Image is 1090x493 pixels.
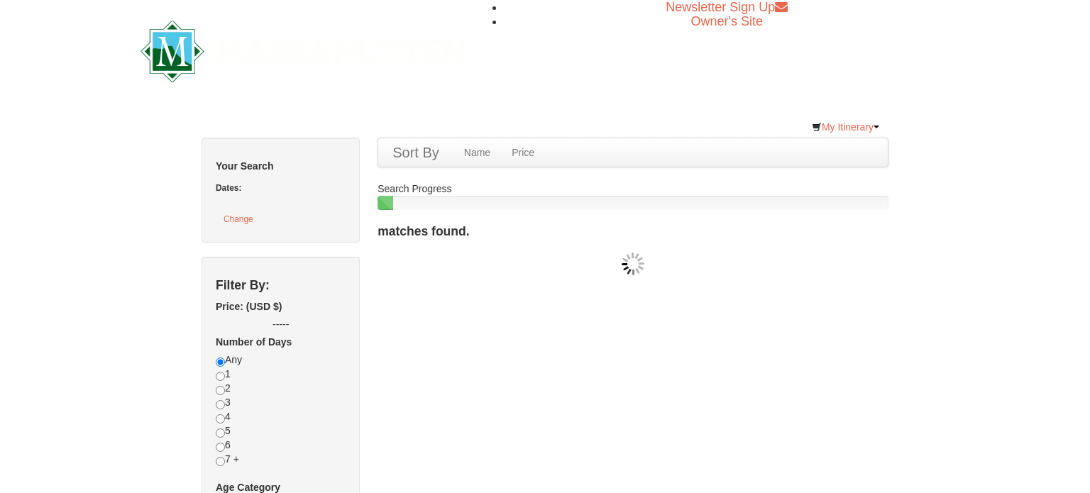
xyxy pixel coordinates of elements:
button: Change [216,210,261,228]
span: -- [282,318,289,330]
img: Massanutten Resort Logo [141,21,466,82]
strong: Number of Days [216,336,292,348]
a: Name [453,138,501,167]
h5: Your Search [216,159,346,173]
strong: Age Category [216,482,280,493]
strong: Dates: [216,183,241,193]
a: Price [501,138,545,167]
a: Owner's Site [691,14,763,28]
h4: matches found. [378,224,888,238]
div: Search Progress [378,182,888,210]
a: Sort By [378,138,453,167]
div: Any 1 2 3 4 5 6 7 + [216,353,346,480]
h4: Filter By: [216,278,346,292]
a: Massanutten Resort [141,33,466,66]
strong: Price: (USD $) [216,301,282,312]
label: - [216,317,346,331]
img: wait gif [622,253,644,275]
span: -- [272,318,279,330]
a: My Itinerary [803,116,888,138]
